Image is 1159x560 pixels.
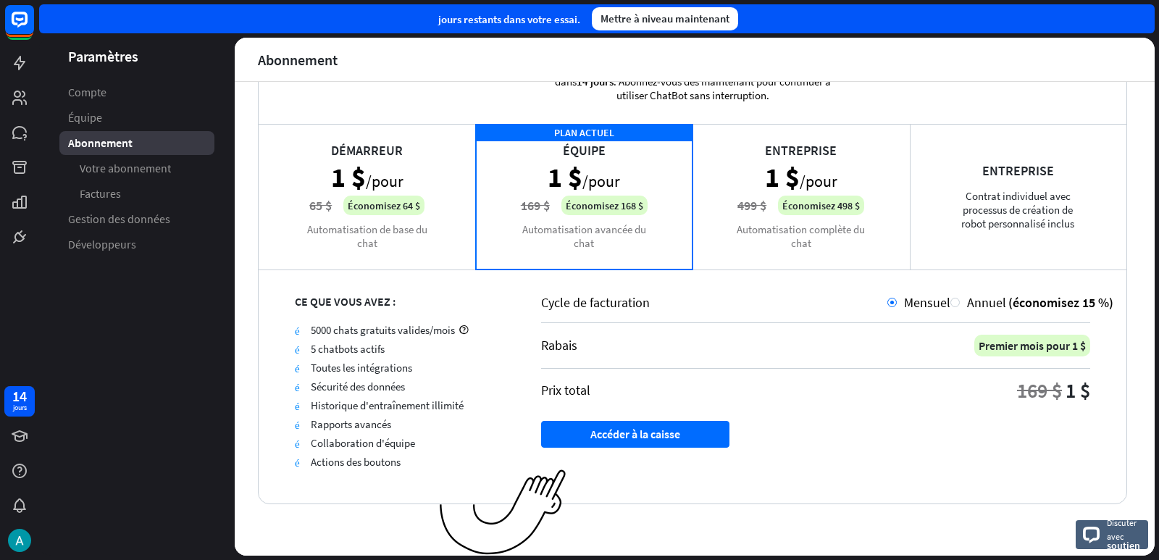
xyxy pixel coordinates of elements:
[12,387,27,405] font: 14
[68,110,102,125] font: Équipe
[80,186,121,201] font: Factures
[1107,517,1137,542] font: Discuter avec
[541,337,577,354] font: Rabais
[295,400,300,411] font: vérifier
[258,51,338,69] font: Abonnement
[614,75,831,102] font: . Abonnez-vous dès maintenant pour continuer à utiliser ChatBot sans interruption.
[295,419,300,430] font: vérifier
[68,237,136,251] font: Développeurs
[59,182,214,206] a: Factures
[68,212,170,226] font: Gestion des données
[541,294,650,311] font: Cycle de facturation
[295,438,300,448] font: vérifier
[80,161,171,175] font: Votre abonnement
[68,85,106,99] font: Compte
[295,456,300,467] font: vérifier
[904,294,950,311] font: Mensuel
[440,469,566,556] img: ec979a0a656117aaf919.png
[295,381,300,392] font: vérifier
[1008,294,1113,311] font: (économisez 15 %)
[311,380,405,393] font: Sécurité des données
[311,455,401,469] font: Actions des boutons
[967,294,1006,311] font: Annuel
[59,207,214,231] a: Gestion des données
[59,80,214,104] a: Compte
[295,294,396,309] font: CE QUE VOUS AVEZ :
[541,421,729,448] button: Accéder à la caisse
[68,47,138,65] font: Paramètres
[311,417,391,431] font: Rapports avancés
[295,362,300,373] font: vérifier
[601,12,729,25] font: Mettre à niveau maintenant
[59,106,214,130] a: Équipe
[295,343,300,354] font: vérifier
[59,156,214,180] a: Votre abonnement
[59,233,214,256] a: Développeurs
[1017,377,1062,404] font: 169 $
[68,135,133,150] font: Abonnement
[12,6,55,49] button: Ouvrir le widget de chat LiveChat
[4,386,35,417] a: 14 jours
[311,361,412,375] font: Toutes les intégrations
[311,323,455,337] font: 5000 chats gratuits valides/mois
[13,403,27,412] font: jours
[590,427,680,441] font: Accéder à la caisse
[541,382,590,398] font: Prix ​​total
[311,398,464,412] font: Historique d'entraînement illimité
[311,436,415,450] font: Collaboration d'équipe
[979,338,1086,353] font: Premier mois pour 1 $
[311,342,385,356] font: 5 chatbots actifs
[295,325,300,335] font: vérifier
[1066,377,1090,404] font: 1 $
[438,12,580,26] font: jours restants dans votre essai.
[577,75,614,88] font: 14 jours
[1107,539,1140,552] font: soutien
